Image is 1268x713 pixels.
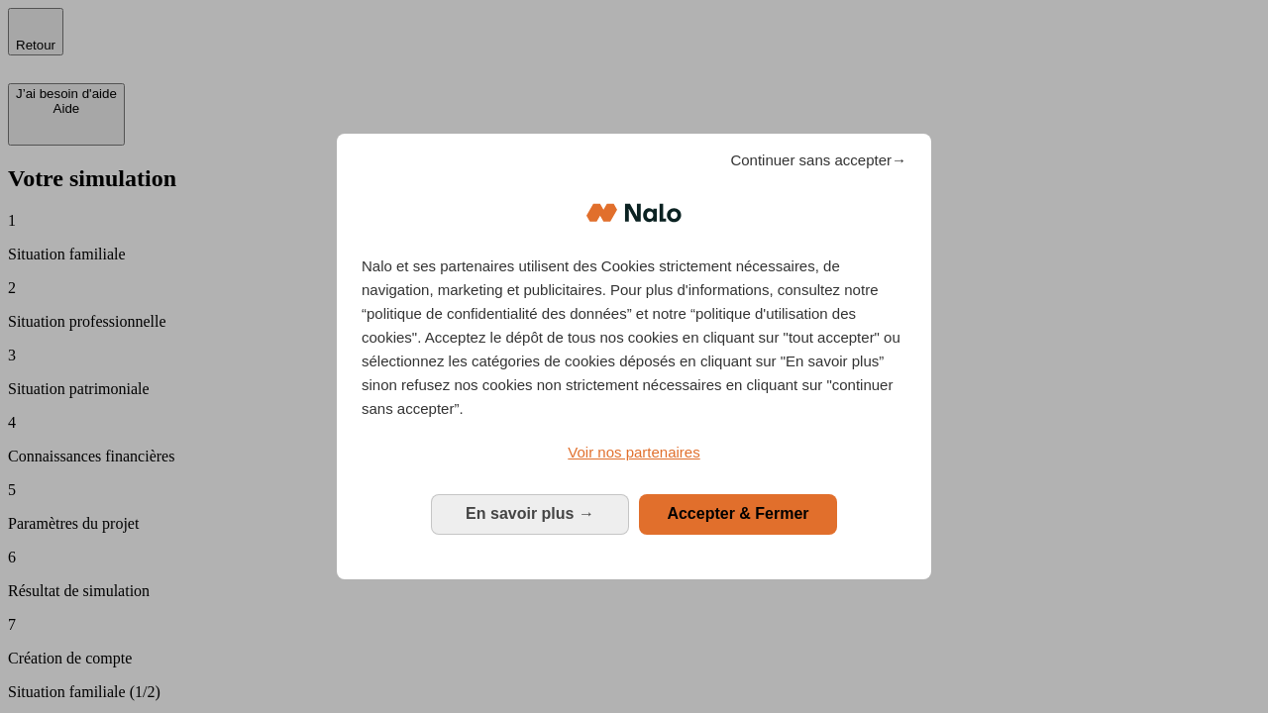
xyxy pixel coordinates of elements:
span: Voir nos partenaires [568,444,699,460]
span: Continuer sans accepter→ [730,149,906,172]
button: Accepter & Fermer: Accepter notre traitement des données et fermer [639,494,837,534]
a: Voir nos partenaires [362,441,906,464]
span: En savoir plus → [466,505,594,522]
p: Nalo et ses partenaires utilisent des Cookies strictement nécessaires, de navigation, marketing e... [362,255,906,421]
span: Accepter & Fermer [667,505,808,522]
div: Bienvenue chez Nalo Gestion du consentement [337,134,931,578]
button: En savoir plus: Configurer vos consentements [431,494,629,534]
img: Logo [586,183,682,243]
